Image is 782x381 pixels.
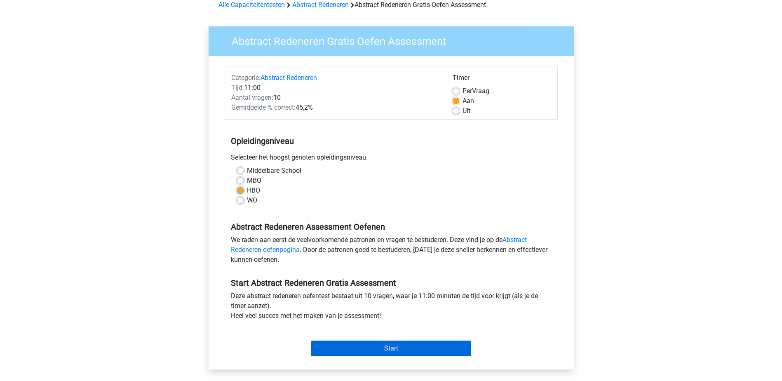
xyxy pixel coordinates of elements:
[463,86,489,96] label: Vraag
[231,103,296,111] span: Gemiddelde % correct:
[225,93,446,103] div: 10
[261,74,317,82] a: Abstract Redeneren
[231,84,244,92] span: Tijd:
[292,1,349,9] a: Abstract Redeneren
[247,176,261,186] label: MBO
[463,106,470,116] label: Uit
[225,103,446,113] div: 45,2%
[231,94,273,101] span: Aantal vragen:
[247,186,260,195] label: HBO
[225,153,558,166] div: Selecteer het hoogst genoten opleidingsniveau.
[231,74,261,82] span: Categorie:
[247,166,301,176] label: Middelbare School
[222,32,568,48] h3: Abstract Redeneren Gratis Oefen Assessment
[231,278,552,288] h5: Start Abstract Redeneren Gratis Assessment
[225,235,558,268] div: We raden aan eerst de veelvoorkomende patronen en vragen te bestuderen. Deze vind je op de . Door...
[225,291,558,324] div: Deze abstract redeneren oefentest bestaat uit 10 vragen, waar je 11:00 minuten de tijd voor krijg...
[247,195,257,205] label: WO
[311,341,471,356] input: Start
[225,83,446,93] div: 11:00
[231,133,552,149] h5: Opleidingsniveau
[463,87,472,95] span: Per
[453,73,551,86] div: Timer
[463,96,474,106] label: Aan
[231,222,552,232] h5: Abstract Redeneren Assessment Oefenen
[218,1,285,9] a: Alle Capaciteitentesten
